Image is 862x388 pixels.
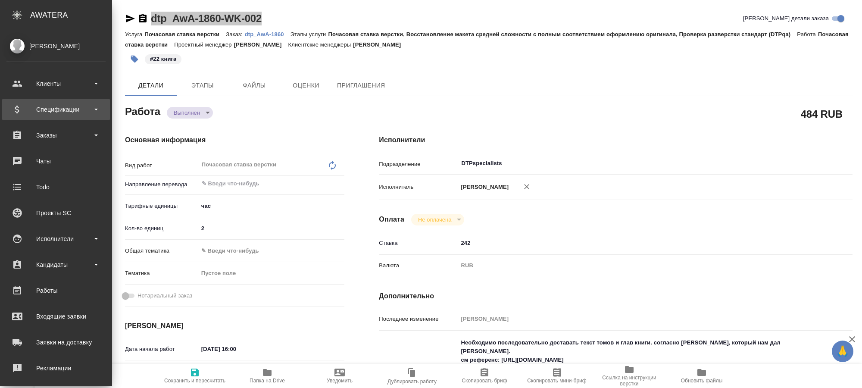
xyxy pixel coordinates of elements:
p: Кол-во единиц [125,224,198,233]
span: Скопировать мини-бриф [527,378,586,384]
button: Папка на Drive [231,364,303,388]
p: #22 книга [150,55,176,63]
a: Работы [2,280,110,301]
h4: Оплата [379,214,404,225]
input: ✎ Введи что-нибудь [198,222,345,235]
a: dtp_AwA-1860-WK-002 [151,13,262,24]
p: [PERSON_NAME] [458,183,509,191]
a: dtp_AwA-1860 [245,30,290,38]
div: Проекты SC [6,207,106,219]
span: 22 книга [144,55,182,62]
p: Проектный менеджер [174,41,234,48]
p: Заказ: [226,31,244,38]
div: ✎ Введи что-нибудь [198,244,345,258]
input: ✎ Введи что-нибудь [198,343,274,355]
h4: Основная информация [125,135,344,145]
div: [PERSON_NAME] [6,41,106,51]
p: Валюта [379,261,458,270]
p: Вид работ [125,161,198,170]
span: 🙏 [835,342,850,360]
div: Пустое поле [198,266,345,281]
p: dtp_AwA-1860 [245,31,290,38]
button: Open [340,183,341,185]
div: Клиенты [6,77,106,90]
button: Сохранить и пересчитать [159,364,231,388]
div: Рекламации [6,362,106,375]
p: Последнее изменение [379,315,458,323]
span: Обновить файлы [681,378,723,384]
p: [PERSON_NAME] [234,41,288,48]
div: Заявки на доставку [6,336,106,349]
span: Папка на Drive [250,378,285,384]
button: Добавить тэг [125,50,144,69]
input: ✎ Введи что-нибудь [201,178,313,189]
button: Скопировать бриф [448,364,521,388]
h4: Дополнительно [379,291,853,301]
button: Скопировать ссылку для ЯМессенджера [125,13,135,24]
span: Ссылка на инструкции верстки [598,375,660,387]
div: Выполнен [411,214,464,225]
button: Не оплачена [415,216,454,223]
a: Todo [2,176,110,198]
p: Тарифные единицы [125,202,198,210]
button: Уведомить [303,364,376,388]
button: Open [808,163,810,164]
p: Исполнитель [379,183,458,191]
div: RUB [458,258,813,273]
h4: Исполнители [379,135,853,145]
button: Выполнен [171,109,203,116]
div: Пустое поле [201,269,334,278]
input: Пустое поле [458,313,813,325]
p: Тематика [125,269,198,278]
button: Обновить файлы [665,364,738,388]
span: [PERSON_NAME] детали заказа [743,14,829,23]
span: Этапы [182,80,223,91]
button: Ссылка на инструкции верстки [593,364,665,388]
p: Общая тематика [125,247,198,255]
p: Почасовая ставка верстки, Восстановление макета средней сложности с полным соответствием оформлен... [328,31,797,38]
div: AWATERA [30,6,112,24]
p: Направление перевода [125,180,198,189]
h4: [PERSON_NAME] [125,321,344,331]
a: Чаты [2,150,110,172]
h2: Работа [125,103,160,119]
div: Чаты [6,155,106,168]
a: Входящие заявки [2,306,110,327]
div: Todo [6,181,106,194]
p: Подразделение [379,160,458,169]
p: Этапы услуги [290,31,328,38]
h2: 484 RUB [801,106,843,121]
a: Заявки на доставку [2,332,110,353]
span: Детали [130,80,172,91]
div: Заказы [6,129,106,142]
span: Сохранить и пересчитать [164,378,225,384]
div: Исполнители [6,232,106,245]
span: Оценки [285,80,327,91]
input: ✎ Введи что-нибудь [458,237,813,249]
button: Удалить исполнителя [517,177,536,196]
span: Файлы [234,80,275,91]
p: Клиентские менеджеры [288,41,353,48]
p: [PERSON_NAME] [353,41,407,48]
p: Почасовая ставка верстки [144,31,226,38]
span: Приглашения [337,80,385,91]
div: Спецификации [6,103,106,116]
div: ✎ Введи что-нибудь [201,247,334,255]
div: час [198,199,345,213]
button: Скопировать ссылку [137,13,148,24]
span: Уведомить [327,378,353,384]
button: 🙏 [832,341,853,362]
p: Услуга [125,31,144,38]
span: Нотариальный заказ [137,291,192,300]
div: Работы [6,284,106,297]
div: Кандидаты [6,258,106,271]
a: Проекты SC [2,202,110,224]
span: Скопировать бриф [462,378,507,384]
span: Дублировать работу [387,379,437,385]
button: Скопировать мини-бриф [521,364,593,388]
p: Дата начала работ [125,345,198,354]
button: Дублировать работу [376,364,448,388]
div: Выполнен [167,107,213,119]
p: Работа [797,31,818,38]
div: Входящие заявки [6,310,106,323]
